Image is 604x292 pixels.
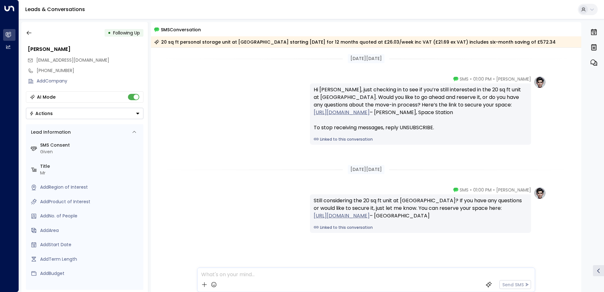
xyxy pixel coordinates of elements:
div: [DATE][DATE] [348,165,384,174]
span: SMS Conversation [161,26,201,33]
span: • [493,187,495,193]
div: AddRegion of Interest [40,184,141,191]
div: AddProduct of Interest [40,198,141,205]
div: Given [40,149,141,155]
span: Following Up [113,30,140,36]
label: SMS Consent [40,142,141,149]
span: SMS [460,76,468,82]
div: AddTerm Length [40,256,141,263]
div: AddStart Date [40,241,141,248]
div: Button group with a nested menu [26,108,143,119]
a: [URL][DOMAIN_NAME] [314,109,370,116]
label: Title [40,163,141,170]
div: [DATE][DATE] [348,54,384,63]
a: Linked to this conversation [314,137,527,142]
span: [EMAIL_ADDRESS][DOMAIN_NAME] [36,57,109,63]
div: Lead Information [29,129,71,136]
div: [PHONE_NUMBER] [37,67,143,74]
span: [PERSON_NAME] [496,187,531,193]
span: [PERSON_NAME] [496,76,531,82]
span: jonathanmmida@gmail.com [36,57,109,64]
span: • [493,76,495,82]
a: Leads & Conversations [25,6,85,13]
label: Source [40,285,141,291]
div: AddNo. of People [40,213,141,219]
div: Hi [PERSON_NAME], just checking in to see if you’re still interested in the 20 sq ft unit at [GEO... [314,86,527,131]
span: SMS [460,187,468,193]
img: profile-logo.png [534,187,546,199]
div: AddBudget [40,270,141,277]
a: Linked to this conversation [314,225,527,230]
img: profile-logo.png [534,76,546,88]
div: AddCompany [37,78,143,84]
div: AI Mode [37,94,56,100]
div: [PERSON_NAME] [28,46,143,53]
span: • [470,187,472,193]
span: • [470,76,472,82]
span: 01:00 PM [473,187,492,193]
span: 01:00 PM [473,76,492,82]
div: Still considering the 20 sq ft unit at [GEOGRAPHIC_DATA]? If you have any questions or would like... [314,197,527,220]
div: Actions [29,111,53,116]
div: AddArea [40,227,141,234]
button: Actions [26,108,143,119]
div: 20 sq ft personal storage unit at [GEOGRAPHIC_DATA] starting [DATE] for 12 months quoted at £26.0... [154,39,556,45]
div: • [108,27,111,39]
div: Mr [40,170,141,176]
a: [URL][DOMAIN_NAME] [314,212,370,220]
